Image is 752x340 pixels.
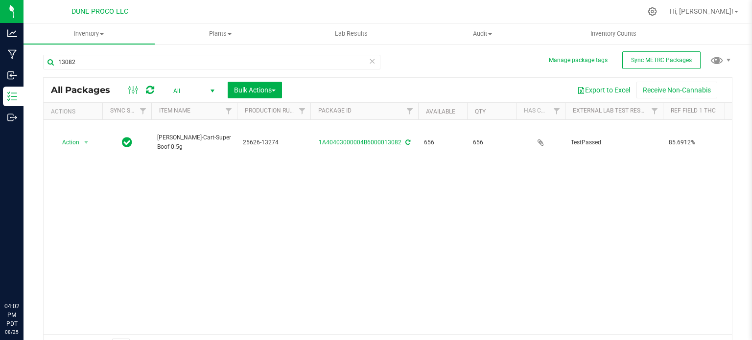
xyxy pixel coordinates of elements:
[51,85,120,95] span: All Packages
[286,23,417,44] a: Lab Results
[157,133,231,152] span: [PERSON_NAME]-Cart-Super Boof-0.5g
[571,138,657,147] span: TestPassed
[671,107,716,114] a: Ref Field 1 THC
[245,107,294,114] a: Production Run
[4,302,19,328] p: 04:02 PM PDT
[135,103,151,119] a: Filter
[23,29,155,38] span: Inventory
[7,91,17,101] inline-svg: Inventory
[669,138,743,147] span: 85.6912%
[7,113,17,122] inline-svg: Outbound
[670,7,733,15] span: Hi, [PERSON_NAME]!
[404,139,410,146] span: Sync from Compliance System
[155,29,285,38] span: Plants
[318,107,352,114] a: Package ID
[622,51,701,69] button: Sync METRC Packages
[475,108,486,115] a: Qty
[417,23,548,44] a: Audit
[322,29,381,38] span: Lab Results
[53,136,80,149] span: Action
[426,108,455,115] a: Available
[636,82,717,98] button: Receive Non-Cannabis
[43,55,380,69] input: Search Package ID, Item Name, SKU, Lot or Part Number...
[51,108,98,115] div: Actions
[221,103,237,119] a: Filter
[473,138,510,147] span: 656
[110,107,148,114] a: Sync Status
[155,23,286,44] a: Plants
[234,86,276,94] span: Bulk Actions
[549,103,565,119] a: Filter
[646,7,658,16] div: Manage settings
[647,103,663,119] a: Filter
[573,107,650,114] a: External Lab Test Result
[417,29,547,38] span: Audit
[424,138,461,147] span: 656
[631,57,692,64] span: Sync METRC Packages
[516,103,565,120] th: Has COA
[402,103,418,119] a: Filter
[294,103,310,119] a: Filter
[577,29,650,38] span: Inventory Counts
[10,262,39,291] iframe: Resource center
[23,23,155,44] a: Inventory
[7,70,17,80] inline-svg: Inbound
[122,136,132,149] span: In Sync
[4,328,19,336] p: 08/25
[369,55,376,68] span: Clear
[549,56,608,65] button: Manage package tags
[319,139,401,146] a: 1A40403000004B6000013082
[548,23,679,44] a: Inventory Counts
[7,49,17,59] inline-svg: Manufacturing
[80,136,93,149] span: select
[7,28,17,38] inline-svg: Analytics
[571,82,636,98] button: Export to Excel
[243,138,305,147] span: 25626-13274
[159,107,190,114] a: Item Name
[228,82,282,98] button: Bulk Actions
[71,7,128,16] span: DUNE PROCO LLC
